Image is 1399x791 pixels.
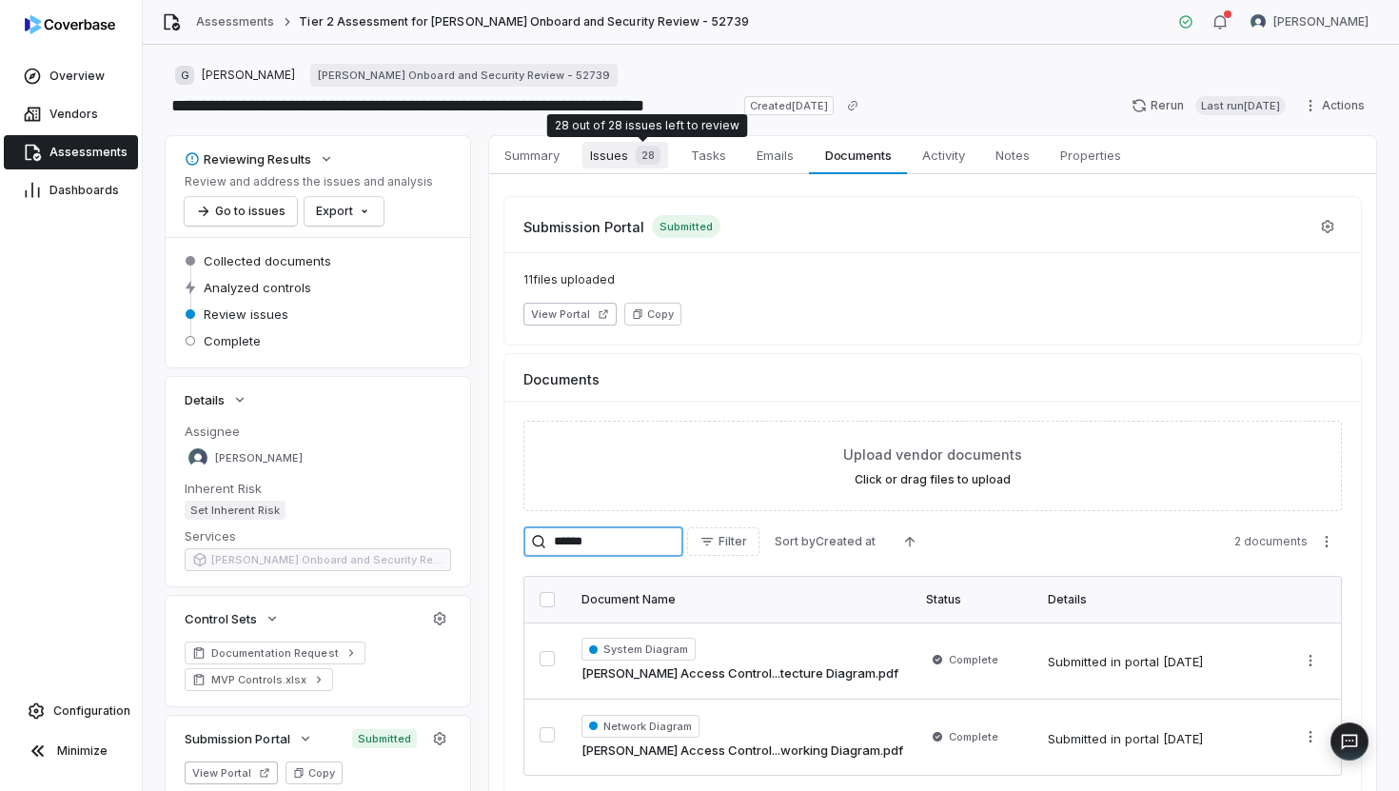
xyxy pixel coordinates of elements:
button: Copy [286,761,343,784]
div: Submitted in portal [1048,730,1203,749]
img: Samuel Folarin avatar [1251,14,1266,30]
span: Properties [1053,143,1129,168]
span: Configuration [53,703,130,719]
a: MVP Controls.xlsx [185,668,333,691]
span: Vendors [49,107,98,122]
span: Documentation Request [211,645,339,661]
div: [DATE] [1163,730,1203,749]
span: Review issues [204,306,288,323]
span: Tier 2 Assessment for [PERSON_NAME] Onboard and Security Review - 52739 [299,14,749,30]
span: Network Diagram [581,715,699,738]
img: Coverbase logo [25,15,115,34]
button: Sort byCreated at [763,527,887,556]
div: Submitted in portal [1048,653,1203,672]
span: Emails [749,143,801,168]
span: MVP Controls.xlsx [211,672,306,687]
a: Documentation Request [185,642,365,664]
span: Minimize [57,743,108,759]
button: Go to issues [185,197,297,226]
span: Submitted [352,729,417,748]
div: Status [926,592,1025,607]
button: View Portal [523,303,617,326]
button: More actions [1295,722,1326,751]
button: Export [305,197,384,226]
div: Reviewing Results [185,150,311,168]
div: [DATE] [1163,653,1203,672]
span: Details [185,391,225,408]
a: Vendors [4,97,138,131]
dt: Services [185,527,451,544]
span: Overview [49,69,105,84]
span: Documents [818,143,899,168]
span: Dashboards [49,183,119,198]
span: 2 documents [1234,534,1308,549]
span: [PERSON_NAME] [215,451,303,465]
dt: Inherent Risk [185,480,451,497]
button: RerunLast run[DATE] [1120,91,1297,120]
span: 28 [636,146,660,165]
span: Tasks [683,143,734,168]
span: Complete [204,332,261,349]
button: Ascending [891,527,929,556]
button: More actions [1311,527,1342,556]
span: Created [DATE] [744,96,834,115]
a: [PERSON_NAME] Access Control...tecture Diagram.pdf [581,664,898,683]
a: Assessments [4,135,138,169]
button: G[PERSON_NAME] [169,58,301,92]
span: Documents [523,369,600,389]
button: Control Sets [179,602,286,636]
span: Set Inherent Risk [185,501,286,520]
a: [PERSON_NAME] Access Control...working Diagram.pdf [581,742,903,761]
span: Notes [988,143,1037,168]
button: Filter [687,527,759,556]
a: Overview [4,59,138,93]
div: Document Name [581,592,903,607]
button: More actions [1295,646,1326,675]
button: Reviewing Results [179,142,340,176]
span: Control Sets [185,610,257,627]
span: Activity [915,143,973,168]
span: Assessments [49,145,128,160]
a: [PERSON_NAME] Onboard and Security Review - 52739 [310,64,618,87]
a: Configuration [8,694,134,728]
img: Samuel Folarin avatar [188,448,207,467]
dt: Assignee [185,423,451,440]
span: [PERSON_NAME] [202,68,295,83]
button: Samuel Folarin avatar[PERSON_NAME] [1239,8,1380,36]
div: 28 out of 28 issues left to review [555,118,740,133]
button: Submission Portal [179,722,319,756]
button: Copy [624,303,681,326]
span: Submission Portal [523,217,644,237]
label: Click or drag files to upload [855,472,1011,487]
span: Issues [582,142,668,168]
span: Summary [497,143,567,168]
span: Complete [949,729,998,744]
button: Details [179,383,253,417]
span: Last run [DATE] [1195,96,1286,115]
span: System Diagram [581,638,696,661]
span: Filter [719,534,747,549]
span: 11 files uploaded [523,272,1342,287]
span: [PERSON_NAME] [1273,14,1369,30]
button: View Portal [185,761,278,784]
span: Submission Portal [185,730,290,747]
span: Complete [949,652,998,667]
a: Dashboards [4,173,138,208]
span: Collected documents [204,252,331,269]
button: Actions [1297,91,1376,120]
span: Upload vendor documents [843,445,1022,465]
button: Copy link [836,89,870,123]
span: Analyzed controls [204,279,311,296]
p: Review and address the issues and analysis [185,174,433,189]
svg: Ascending [902,534,917,549]
a: Assessments [196,14,274,30]
div: Details [1048,592,1272,607]
button: Minimize [8,732,134,770]
span: Submitted [652,215,720,238]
